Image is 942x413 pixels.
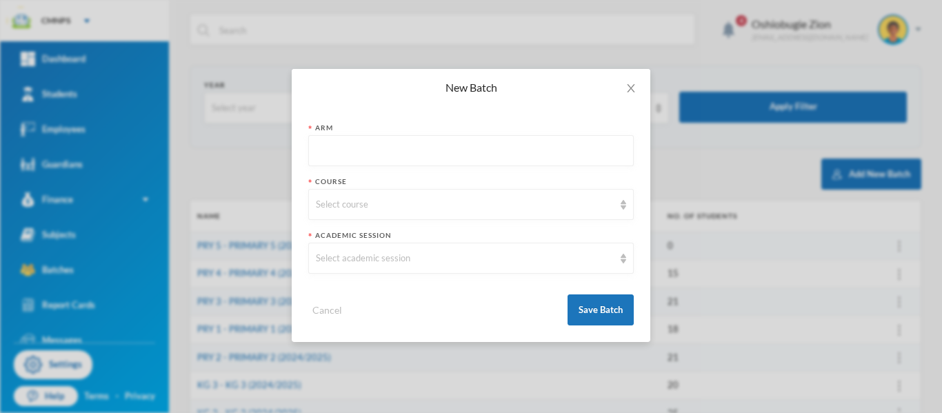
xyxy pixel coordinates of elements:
button: Close [612,69,650,108]
div: Select course [316,198,614,212]
div: Arm [308,123,634,133]
i: icon: close [625,83,637,94]
div: Course [308,177,634,187]
div: Academic Session [308,230,634,241]
div: Select academic session [316,252,614,265]
button: Cancel [308,302,346,318]
button: Save Batch [568,294,634,325]
div: New Batch [308,80,634,95]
